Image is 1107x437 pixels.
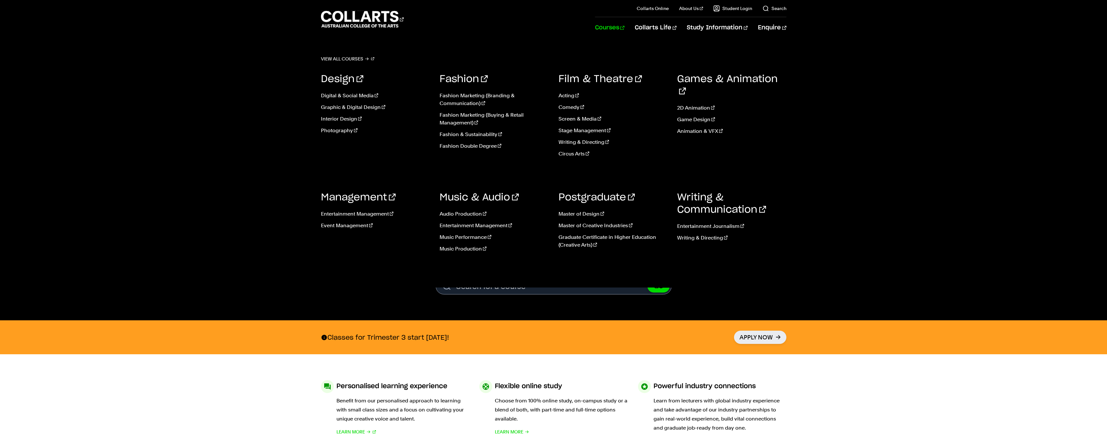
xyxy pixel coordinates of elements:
[677,234,786,242] a: Writing & Directing
[321,74,363,84] a: Design
[440,222,549,229] a: Entertainment Management
[440,142,549,150] a: Fashion Double Degree
[321,115,430,123] a: Interior Design
[321,222,430,229] a: Event Management
[336,396,469,423] p: Benefit from our personalised approach to learning with small class sizes and a focus on cultivat...
[559,233,668,249] a: Graduate Certificate in Higher Education (Creative Arts)
[440,92,549,107] a: Fashion Marketing (Branding & Communication)
[677,74,778,96] a: Games & Animation
[559,222,668,229] a: Master of Creative Industries
[440,233,549,241] a: Music Performance
[635,17,676,38] a: Collarts Life
[677,104,786,112] a: 2D Animation
[321,54,375,63] a: View all courses
[762,5,786,12] a: Search
[440,131,549,138] a: Fashion & Sustainability
[336,427,365,436] span: Learn More
[321,127,430,134] a: Photography
[559,92,668,100] a: Acting
[679,5,703,12] a: About Us
[677,222,786,230] a: Entertainment Journalism
[654,396,786,432] p: Learn from lecturers with global industry experience and take advantage of our industry partnersh...
[321,210,430,218] a: Entertainment Management
[495,427,523,436] span: Learn More
[677,193,766,215] a: Writing & Communication
[758,17,786,38] a: Enquire
[321,193,396,202] a: Management
[495,380,562,392] h3: Flexible online study
[734,331,786,344] a: Apply Now
[495,427,529,436] a: Learn More
[559,193,635,202] a: Postgraduate
[559,115,668,123] a: Screen & Media
[637,5,669,12] a: Collarts Online
[559,150,668,158] a: Circus Arts
[559,138,668,146] a: Writing & Directing
[336,427,376,436] a: Learn More
[440,245,549,253] a: Music Production
[336,380,447,392] h3: Personalised learning experience
[677,116,786,123] a: Game Design
[321,10,404,28] div: Go to homepage
[321,333,449,342] p: Classes for Trimester 3 start [DATE]!
[595,17,624,38] a: Courses
[440,193,519,202] a: Music & Audio
[687,17,748,38] a: Study Information
[559,127,668,134] a: Stage Management
[440,210,549,218] a: Audio Production
[559,103,668,111] a: Comedy
[321,92,430,100] a: Digital & Social Media
[654,380,756,392] h3: Powerful industry connections
[559,74,642,84] a: Film & Theatre
[440,74,488,84] a: Fashion
[559,210,668,218] a: Master of Design
[440,111,549,127] a: Fashion Marketing (Buying & Retail Management)
[713,5,752,12] a: Student Login
[321,103,430,111] a: Graphic & Digital Design
[495,396,628,423] p: Choose from 100% online study, on-campus study or a blend of both, with part-time and full-time o...
[677,127,786,135] a: Animation & VFX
